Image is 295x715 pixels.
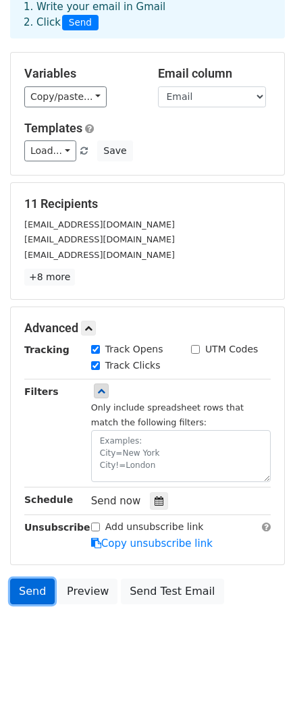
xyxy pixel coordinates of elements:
[205,342,258,356] label: UTM Codes
[24,140,76,161] a: Load...
[91,537,213,550] a: Copy unsubscribe link
[10,579,55,604] a: Send
[24,86,107,107] a: Copy/paste...
[121,579,223,604] a: Send Test Email
[91,402,244,428] small: Only include spreadsheet rows that match the following filters:
[24,196,271,211] h5: 11 Recipients
[24,386,59,397] strong: Filters
[24,344,70,355] strong: Tracking
[24,234,175,244] small: [EMAIL_ADDRESS][DOMAIN_NAME]
[24,66,138,81] h5: Variables
[158,66,271,81] h5: Email column
[105,359,161,373] label: Track Clicks
[24,219,175,230] small: [EMAIL_ADDRESS][DOMAIN_NAME]
[58,579,117,604] a: Preview
[97,140,132,161] button: Save
[105,520,204,534] label: Add unsubscribe link
[24,321,271,336] h5: Advanced
[24,522,90,533] strong: Unsubscribe
[24,121,82,135] a: Templates
[91,495,141,507] span: Send now
[62,15,99,31] span: Send
[105,342,163,356] label: Track Opens
[227,650,295,715] iframe: Chat Widget
[24,494,73,505] strong: Schedule
[24,250,175,260] small: [EMAIL_ADDRESS][DOMAIN_NAME]
[24,269,75,286] a: +8 more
